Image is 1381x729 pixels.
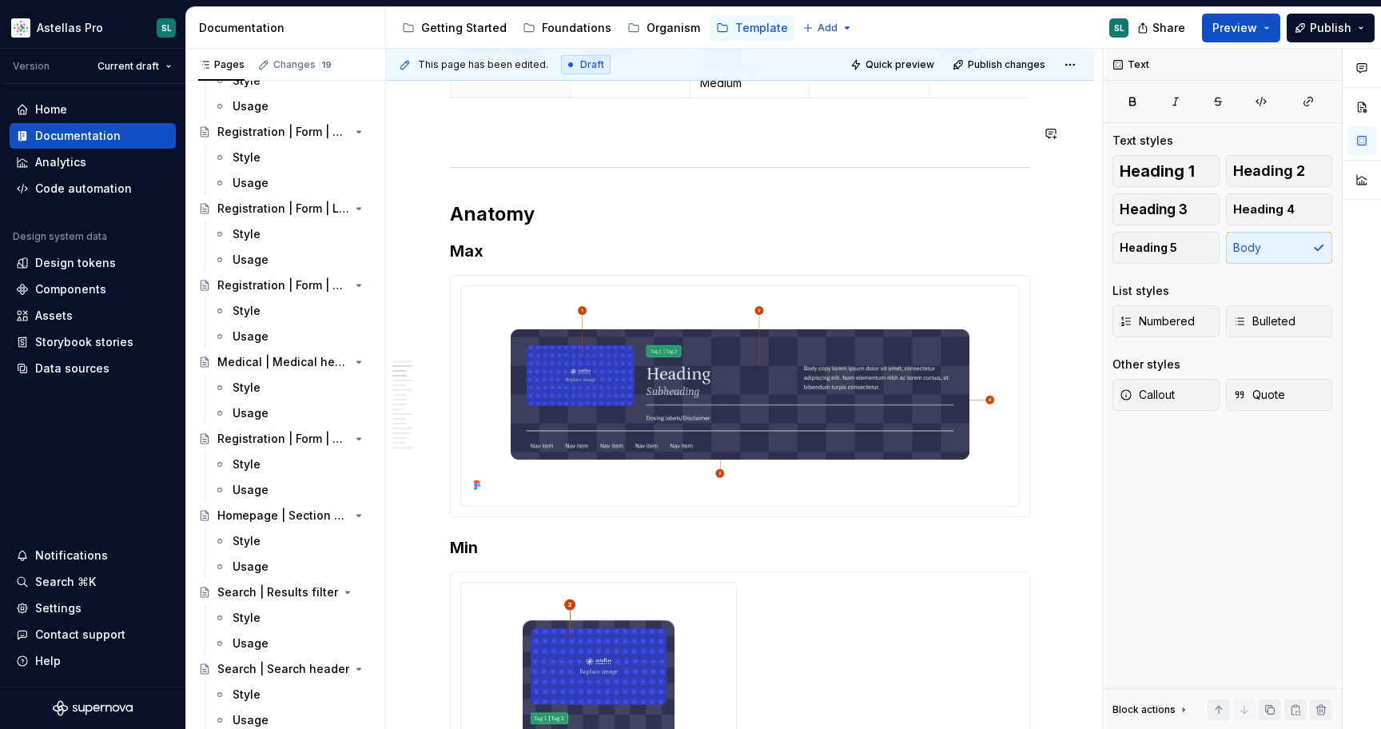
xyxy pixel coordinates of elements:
a: Search | Search header [192,656,379,682]
button: Heading 5 [1112,232,1220,264]
button: Callout [1112,379,1220,411]
div: Registration | Form | Channel Capture [217,277,349,293]
div: Style [233,610,261,626]
div: Registration | Form | Localisation [217,201,349,217]
a: Style [207,375,379,400]
a: Style [207,221,379,247]
button: Contact support [10,622,176,647]
div: SL [161,22,172,34]
div: Documentation [199,20,379,36]
div: Contact support [35,627,125,643]
button: Heading 2 [1226,155,1333,187]
div: Style [233,149,261,165]
div: Usage [233,175,269,191]
span: Share [1152,20,1185,36]
div: List styles [1112,283,1169,299]
h3: Min [450,536,1030,559]
span: Bulleted [1233,313,1295,329]
a: Registration | Form | OTP [192,426,379,452]
a: Style [207,605,379,631]
button: Share [1129,14,1196,42]
div: Getting Started [421,20,507,36]
button: Add [798,17,858,39]
div: Page tree [396,12,794,44]
h2: Anatomy [450,201,1030,227]
div: Version [13,60,50,73]
span: Quick preview [866,58,934,71]
span: Heading 3 [1120,201,1188,217]
span: Current draft [98,60,159,73]
div: Design tokens [35,255,116,271]
button: Astellas ProSL [3,10,182,45]
div: Usage [233,98,269,114]
span: Heading 4 [1233,201,1295,217]
div: Documentation [35,128,121,144]
div: Medical | Medical header [217,354,349,370]
a: Foundations [516,15,618,41]
span: Heading 5 [1120,240,1177,256]
div: SL [1114,22,1124,34]
a: Usage [207,554,379,580]
span: Heading 1 [1120,163,1195,179]
div: Usage [233,329,269,345]
div: Style [233,687,261,703]
a: Usage [207,631,379,656]
a: Registration | Form | Preference Capture [192,119,379,145]
div: Assets [35,308,73,324]
span: Heading 2 [1233,163,1305,179]
div: Block actions [1112,699,1190,721]
span: Numbered [1120,313,1195,329]
div: Home [35,102,67,118]
button: Heading 4 [1226,193,1333,225]
div: Style [233,226,261,242]
button: Preview [1202,14,1280,42]
button: Numbered [1112,305,1220,337]
span: This page has been edited. [418,58,548,71]
a: Search | Results filter [192,580,379,605]
a: Components [10,277,176,302]
a: Style [207,68,379,94]
span: Publish [1310,20,1351,36]
span: Quote [1233,387,1285,403]
div: Usage [233,559,269,575]
div: Notifications [35,548,108,564]
a: Registration | Form | Localisation [192,196,379,221]
div: Usage [233,405,269,421]
a: Style [207,298,379,324]
a: Assets [10,303,176,329]
button: Bulleted [1226,305,1333,337]
span: Add [818,22,838,34]
a: Registration | Form | Channel Capture [192,273,379,298]
a: Supernova Logo [53,700,133,716]
span: Preview [1212,20,1257,36]
span: Publish changes [968,58,1045,71]
div: Usage [233,712,269,728]
button: Search ⌘K [10,569,176,595]
div: Organism [647,20,700,36]
div: Usage [233,252,269,268]
div: Style [233,380,261,396]
div: Registration | Form | Preference Capture [217,124,349,140]
a: Code automation [10,176,176,201]
div: Search ⌘K [35,574,96,590]
a: Style [207,682,379,707]
a: Organism [621,15,706,41]
div: Usage [233,635,269,651]
span: Callout [1120,387,1175,403]
a: Usage [207,247,379,273]
button: Publish [1287,14,1375,42]
div: Other styles [1112,357,1180,372]
a: Style [207,528,379,554]
div: Code automation [35,181,132,197]
div: Template [735,20,788,36]
div: Homepage | Section header [217,508,349,524]
div: Pages [198,58,245,71]
a: Home [10,97,176,122]
a: Style [207,145,379,170]
span: 19 [319,58,334,71]
div: Search | Search header [217,661,349,677]
div: Foundations [542,20,611,36]
a: Usage [207,477,379,503]
div: Storybook stories [35,334,133,350]
span: Draft [580,58,604,71]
